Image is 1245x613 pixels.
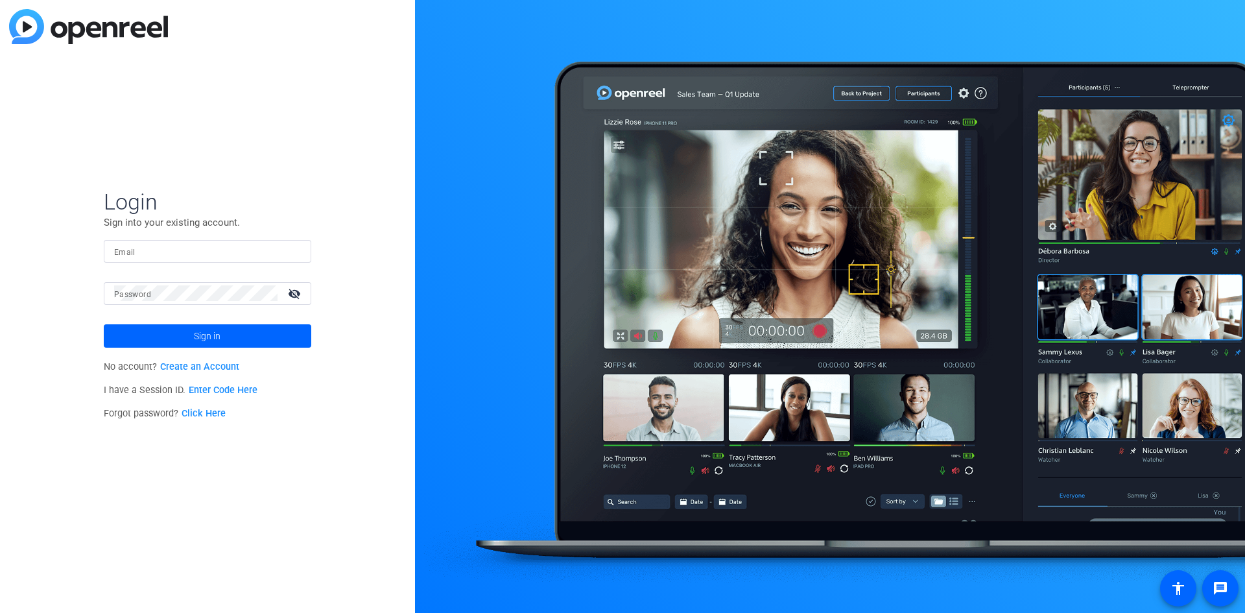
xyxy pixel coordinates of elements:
[104,408,226,419] span: Forgot password?
[104,361,239,372] span: No account?
[104,215,311,230] p: Sign into your existing account.
[114,290,151,299] mat-label: Password
[189,385,257,396] a: Enter Code Here
[9,9,168,44] img: blue-gradient.svg
[104,188,311,215] span: Login
[280,284,311,303] mat-icon: visibility_off
[114,243,301,259] input: Enter Email Address
[194,320,220,352] span: Sign in
[160,361,239,372] a: Create an Account
[182,408,226,419] a: Click Here
[1213,581,1228,596] mat-icon: message
[114,248,136,257] mat-label: Email
[104,385,257,396] span: I have a Session ID.
[1170,581,1186,596] mat-icon: accessibility
[104,324,311,348] button: Sign in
